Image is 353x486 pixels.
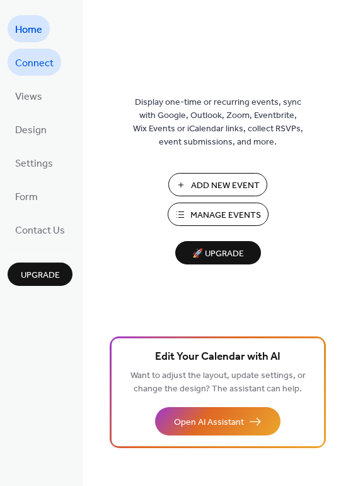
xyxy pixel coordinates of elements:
[8,216,72,243] a: Contact Us
[15,187,38,207] span: Form
[15,20,42,40] span: Home
[8,82,50,109] a: Views
[8,15,50,42] a: Home
[183,246,253,263] span: 🚀 Upgrade
[15,121,47,140] span: Design
[15,221,65,240] span: Contact Us
[168,203,269,226] button: Manage Events
[155,407,281,436] button: Open AI Assistant
[190,209,261,222] span: Manage Events
[15,54,54,73] span: Connect
[155,348,281,366] span: Edit Your Calendar with AI
[174,416,244,429] span: Open AI Assistant
[133,96,303,149] span: Display one-time or recurring events, sync with Google, Outlook, Zoom, Eventbrite, Wix Events or ...
[130,367,306,398] span: Want to adjust the layout, update settings, or change the design? The assistant can help.
[168,173,267,196] button: Add New Event
[8,149,61,176] a: Settings
[15,87,42,107] span: Views
[8,263,72,286] button: Upgrade
[8,49,61,76] a: Connect
[191,179,260,193] span: Add New Event
[8,116,54,143] a: Design
[8,182,45,210] a: Form
[21,269,60,282] span: Upgrade
[175,241,261,264] button: 🚀 Upgrade
[15,154,53,174] span: Settings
